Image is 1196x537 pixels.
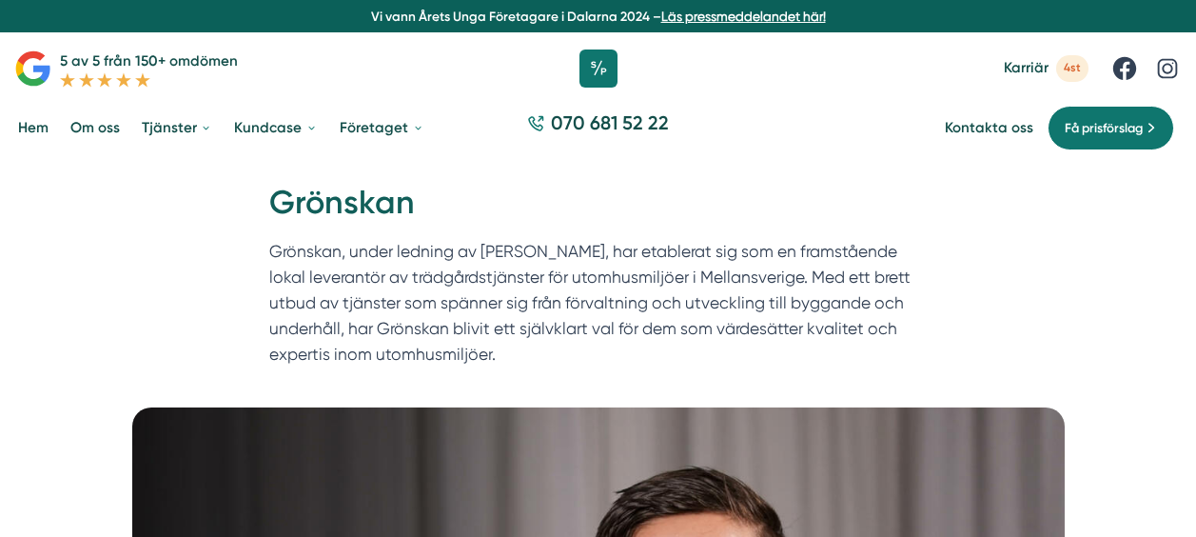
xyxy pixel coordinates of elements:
[520,110,676,147] a: 070 681 52 22
[1056,55,1088,81] span: 4st
[1004,59,1049,77] span: Karriär
[1065,118,1143,138] span: Få prisförslag
[551,110,669,137] span: 070 681 52 22
[60,50,238,72] p: 5 av 5 från 150+ omdömen
[661,9,826,24] a: Läs pressmeddelandet här!
[138,105,216,152] a: Tjänster
[1004,55,1088,81] a: Karriär 4st
[945,119,1033,137] a: Kontakta oss
[230,105,321,152] a: Kundcase
[14,105,52,152] a: Hem
[269,181,928,239] h1: Grönskan
[1048,106,1174,150] a: Få prisförslag
[336,105,427,152] a: Företaget
[8,8,1189,26] p: Vi vann Årets Unga Företagare i Dalarna 2024 –
[269,239,928,377] p: Grönskan, under ledning av [PERSON_NAME], har etablerat sig som en framstående lokal leverantör a...
[67,105,124,152] a: Om oss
